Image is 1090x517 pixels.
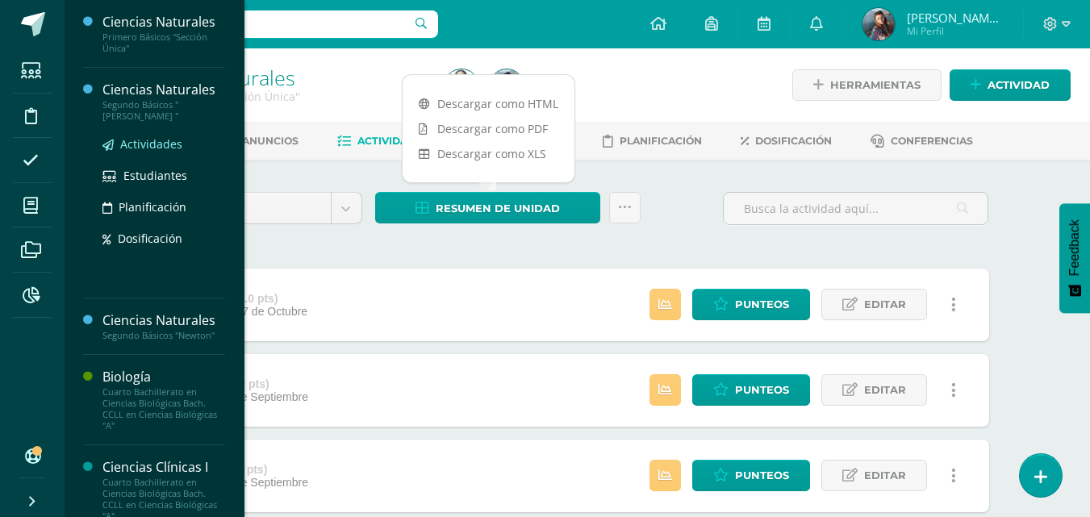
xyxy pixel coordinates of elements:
span: Resumen de unidad [436,194,560,223]
span: Editar [864,461,906,490]
img: 6368f7aefabf0a1be111a566aab6c1c4.png [491,69,523,102]
div: Segundo Básicos "Newton" [102,330,225,341]
span: Dosificación [118,231,182,246]
a: Ciencias NaturalesSegundo Básicos "Newton" [102,311,225,341]
a: Actividades [102,135,225,153]
a: Conferencias [871,128,973,154]
a: Unidad 4 [167,193,361,223]
span: Mi Perfil [907,24,1004,38]
h1: Ciencias Naturales [126,66,426,89]
a: Planificación [102,198,225,216]
a: Herramientas [792,69,942,101]
button: Feedback - Mostrar encuesta [1059,203,1090,313]
div: Ciencias Clínicas I [102,458,225,477]
input: Busca un usuario... [75,10,438,38]
div: Biología [102,368,225,386]
a: Dosificación [741,128,832,154]
div: Primero Básicos "Sección Única" [102,31,225,54]
span: [PERSON_NAME] [PERSON_NAME] [907,10,1004,26]
a: Descargar como XLS [403,141,574,166]
div: Cuarto Bachillerato en Ciencias Biológicas Bach. CCLL en Ciencias Biológicas "A" [102,386,225,432]
div: Guia 4 [185,377,308,390]
a: Anuncios [220,128,299,154]
div: Examen [185,292,307,305]
span: Punteos [735,375,789,405]
span: Actividad [988,70,1050,100]
span: Unidad 4 [179,193,319,223]
span: 07 de Octubre [236,305,307,318]
span: Punteos [735,290,789,319]
span: Planificación [119,199,186,215]
span: Actividades [357,135,428,147]
a: Actividades [337,128,428,154]
a: BiologíaCuarto Bachillerato en Ciencias Biológicas Bach. CCLL en Ciencias Biológicas "A" [102,368,225,432]
span: 29 de Septiembre [219,390,308,403]
span: Conferencias [891,135,973,147]
strong: (30.0 pts) [228,292,278,305]
div: Ciencias Naturales [102,311,225,330]
a: Estudiantes [102,166,225,185]
a: Descargar como HTML [403,91,574,116]
span: Planificación [620,135,702,147]
a: Planificación [603,128,702,154]
span: Anuncios [242,135,299,147]
a: Punteos [692,374,810,406]
span: Feedback [1067,219,1082,276]
span: Actividades [120,136,182,152]
span: Editar [864,375,906,405]
div: Ciencias Naturales [102,81,225,99]
img: 6368f7aefabf0a1be111a566aab6c1c4.png [862,8,895,40]
span: Punteos [735,461,789,490]
span: 11 de Septiembre [219,476,308,489]
a: Punteos [692,289,810,320]
img: dc7d38de1d5b52360c8bb618cee5abea.png [445,69,478,102]
a: Dosificación [102,229,225,248]
span: Herramientas [830,70,921,100]
div: Segundo Básicos "[PERSON_NAME] " [102,99,225,122]
a: Descargar como PDF [403,116,574,141]
div: Primero Básicos 'Sección Única' [126,89,426,104]
div: guia 2 [185,463,308,476]
div: Ciencias Naturales [102,13,225,31]
span: Estudiantes [123,168,187,183]
a: Ciencias NaturalesSegundo Básicos "[PERSON_NAME] " [102,81,225,122]
a: Punteos [692,460,810,491]
a: Actividad [950,69,1071,101]
span: Editar [864,290,906,319]
span: Dosificación [755,135,832,147]
input: Busca la actividad aquí... [724,193,988,224]
a: Ciencias NaturalesPrimero Básicos "Sección Única" [102,13,225,54]
a: Resumen de unidad [375,192,600,223]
